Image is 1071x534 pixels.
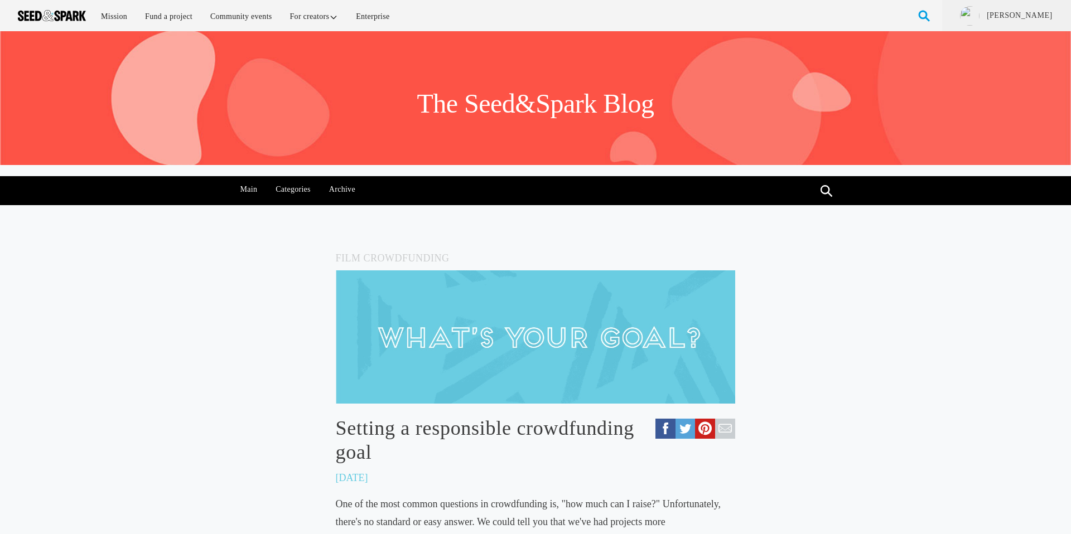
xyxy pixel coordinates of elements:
[323,176,361,203] a: Archive
[960,6,980,26] img: ACg8ocK-W9uworGaM_LMfAVCbb_QghUu7XQbWoIAhCYAva_frVeyw50=s96-c
[202,4,280,28] a: Community events
[348,4,397,28] a: Enterprise
[282,4,346,28] a: For creators
[986,10,1053,21] a: [PERSON_NAME]
[417,87,654,120] h1: The Seed&Spark Blog
[336,270,736,404] img: blog-graphic-goalsetting.jpg
[336,416,736,464] a: Setting a responsible crowdfunding goal
[270,176,317,203] a: Categories
[234,176,263,203] a: Main
[336,469,368,487] p: [DATE]
[18,10,86,21] img: Seed amp; Spark
[336,250,736,266] h5: Film Crowdfunding
[137,4,200,28] a: Fund a project
[93,4,135,28] a: Mission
